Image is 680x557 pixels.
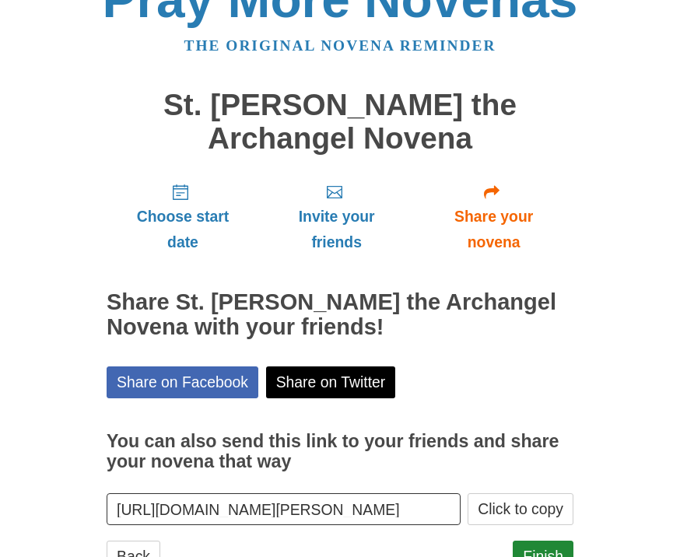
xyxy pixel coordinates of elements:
[107,366,258,398] a: Share on Facebook
[184,37,496,54] a: The original novena reminder
[107,432,573,471] h3: You can also send this link to your friends and share your novena that way
[107,170,259,263] a: Choose start date
[266,366,396,398] a: Share on Twitter
[429,204,558,255] span: Share your novena
[275,204,398,255] span: Invite your friends
[107,290,573,340] h2: Share St. [PERSON_NAME] the Archangel Novena with your friends!
[468,493,573,525] button: Click to copy
[259,170,414,263] a: Invite your friends
[122,204,244,255] span: Choose start date
[414,170,573,263] a: Share your novena
[107,89,573,155] h1: St. [PERSON_NAME] the Archangel Novena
